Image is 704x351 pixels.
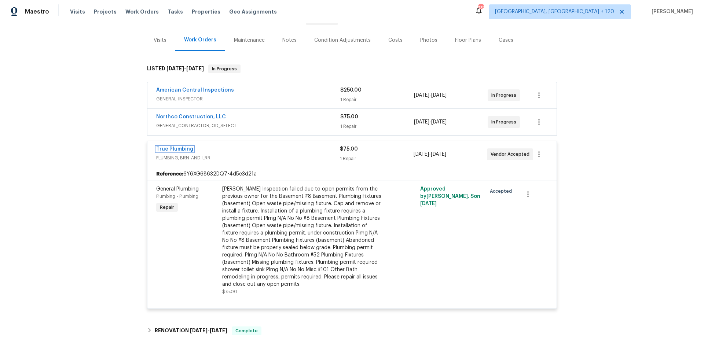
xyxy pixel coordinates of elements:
div: Costs [388,37,403,44]
div: 6Y6XG68632DQ7-4d5e3d21a [147,167,557,181]
div: 1 Repair [340,155,413,162]
div: 738 [478,4,483,12]
div: Condition Adjustments [314,37,371,44]
span: $250.00 [340,88,362,93]
div: [PERSON_NAME] Inspection failed due to open permits from the previous owner for the Basement #8 B... [222,185,383,288]
span: Projects [94,8,117,15]
span: Visits [70,8,85,15]
span: [DATE] [414,93,429,98]
span: [DATE] [210,328,227,333]
span: In Progress [491,92,519,99]
span: [DATE] [414,152,429,157]
span: [DATE] [420,201,437,206]
span: Geo Assignments [229,8,277,15]
span: GENERAL_INSPECTOR [156,95,340,103]
span: - [414,118,447,126]
span: - [269,18,301,23]
span: Vendor Accepted [491,151,532,158]
span: Properties [192,8,220,15]
div: RENOVATION [DATE]-[DATE]Complete [145,322,559,340]
span: In Progress [209,65,240,73]
div: 1 Repair [340,96,414,103]
span: [GEOGRAPHIC_DATA], [GEOGRAPHIC_DATA] + 120 [495,8,614,15]
div: Cases [499,37,513,44]
span: - [166,66,204,71]
span: [DATE] [431,93,447,98]
span: Work Orders [125,8,159,15]
span: Listed [253,18,338,23]
span: [DATE] [414,119,429,125]
span: [DATE] [190,328,208,333]
div: Visits [154,37,166,44]
div: Floor Plans [455,37,481,44]
span: Plumbing - Plumbing [156,194,198,199]
span: [DATE] [431,119,447,125]
h6: RENOVATION [155,326,227,335]
div: Photos [420,37,437,44]
b: Reference: [156,170,183,178]
span: [DATE] [166,66,184,71]
div: LISTED [DATE]-[DATE]In Progress [145,57,559,81]
span: [DATE] [145,18,160,23]
span: - [414,151,446,158]
span: [DATE] [431,152,446,157]
div: Work Orders [184,36,216,44]
span: Repair [157,204,177,211]
div: Maintenance [234,37,265,44]
div: Notes [282,37,297,44]
span: [DATE] [186,66,204,71]
span: [DATE] [269,18,284,23]
div: 1 Repair [340,123,414,130]
a: True Plumbing [156,147,193,152]
span: GENERAL_CONTRACTOR, OD_SELECT [156,122,340,129]
span: - [414,92,447,99]
span: Accepted [490,188,515,195]
span: - [190,328,227,333]
span: Tasks [168,9,183,14]
span: PLUMBING, BRN_AND_LRR [156,154,340,162]
a: Northco Construction, LLC [156,114,226,119]
span: General Plumbing [156,186,199,192]
span: $75.00 [340,114,358,119]
a: American Central Inspections [156,88,234,93]
h6: LISTED [147,64,204,73]
span: Maestro [25,8,49,15]
span: Complete [232,327,261,335]
span: $75.00 [340,147,358,152]
span: Approved by [PERSON_NAME]. S on [420,186,480,206]
span: $75.00 [222,289,237,294]
span: [PERSON_NAME] [649,8,693,15]
span: In Progress [491,118,519,126]
span: [DATE] [286,18,301,23]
